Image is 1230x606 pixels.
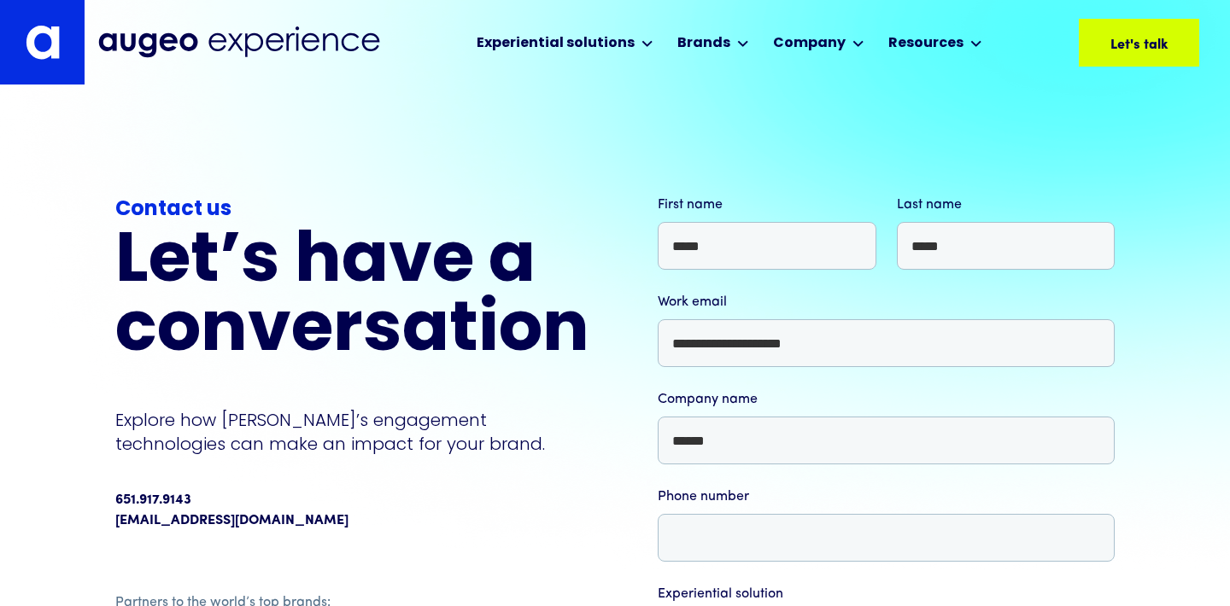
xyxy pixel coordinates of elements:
label: Company name [658,389,1115,410]
img: Augeo Experience business unit full logo in midnight blue. [98,26,380,58]
div: Experiential solutions [477,33,635,54]
div: Brands [677,33,730,54]
label: Phone number [658,487,1115,507]
div: 651.917.9143 [115,490,191,510]
img: Augeo's "a" monogram decorative logo in white. [26,25,60,60]
label: Work email [658,292,1115,312]
div: Resources [888,33,963,54]
h2: Let’s have a conversation [115,229,589,367]
label: Last name [897,195,1116,215]
label: First name [658,195,876,215]
a: Let's talk [1079,19,1199,67]
p: Explore how [PERSON_NAME]’s engagement technologies can make an impact for your brand. [115,408,589,456]
div: Contact us [115,195,589,225]
label: Experiential solution [658,584,1115,604]
a: [EMAIL_ADDRESS][DOMAIN_NAME] [115,510,348,531]
div: Company [773,33,846,54]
